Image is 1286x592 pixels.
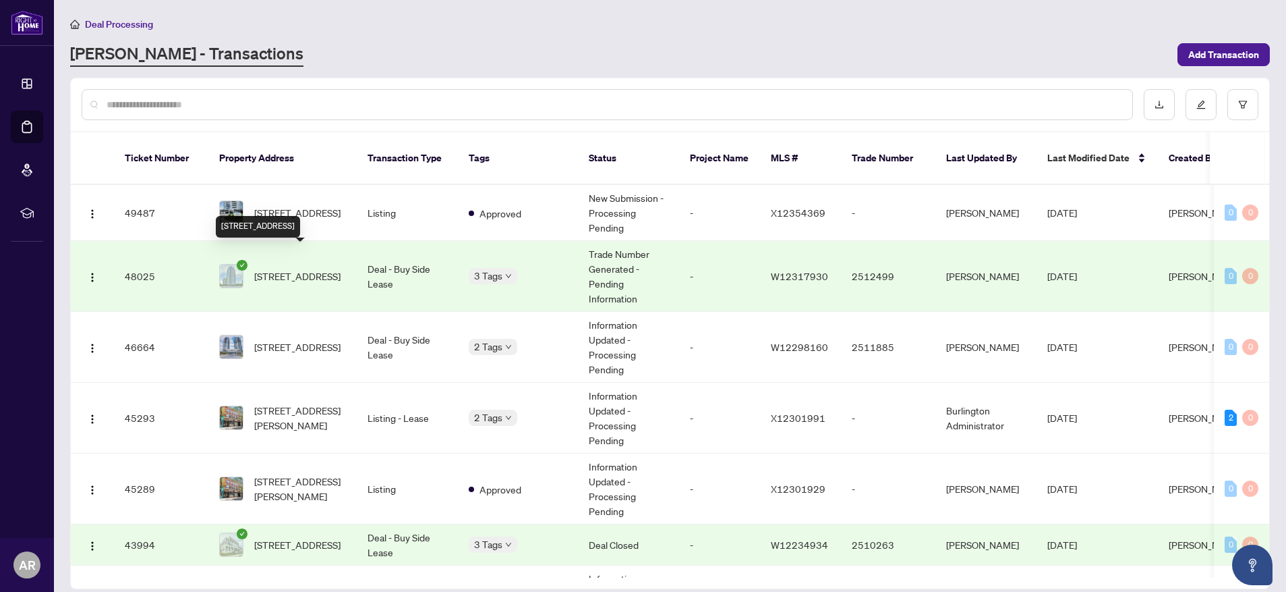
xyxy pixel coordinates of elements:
td: Listing - Lease [357,383,458,454]
button: Logo [82,478,103,500]
img: Logo [87,209,98,219]
button: Add Transaction [1177,43,1270,66]
td: - [679,383,760,454]
span: W12317930 [771,270,828,282]
button: download [1144,89,1175,120]
td: [PERSON_NAME] [935,454,1036,524]
td: 2512499 [841,241,935,312]
span: [DATE] [1047,483,1077,495]
img: thumbnail-img [220,335,243,358]
th: Trade Number [841,132,935,185]
td: Information Updated - Processing Pending [578,312,679,383]
td: - [679,524,760,566]
td: 48025 [114,241,208,312]
td: [PERSON_NAME] [935,241,1036,312]
th: Last Updated By [935,132,1036,185]
img: thumbnail-img [220,265,243,288]
td: [PERSON_NAME] [935,185,1036,241]
button: Logo [82,534,103,556]
img: thumbnail-img [220,533,243,556]
span: Add Transaction [1188,44,1259,65]
td: - [841,383,935,454]
div: 2 [1225,410,1237,426]
td: New Submission - Processing Pending [578,185,679,241]
td: - [679,241,760,312]
button: Logo [82,407,103,429]
td: - [679,185,760,241]
button: edit [1186,89,1217,120]
span: W12298160 [771,341,828,353]
span: Approved [479,206,521,221]
td: Burlington Administrator [935,383,1036,454]
a: [PERSON_NAME] - Transactions [70,43,303,67]
td: [PERSON_NAME] [935,524,1036,566]
span: Approved [479,482,521,497]
span: [DATE] [1047,270,1077,282]
span: [DATE] [1047,341,1077,353]
span: [STREET_ADDRESS] [254,269,341,284]
span: filter [1238,100,1248,109]
div: 0 [1225,339,1237,355]
td: Deal Closed [578,524,679,566]
span: [STREET_ADDRESS][PERSON_NAME] [254,474,346,504]
button: Logo [82,202,103,223]
th: Ticket Number [114,132,208,185]
span: edit [1196,100,1206,109]
span: check-circle [237,260,247,271]
span: down [505,541,512,548]
span: [DATE] [1047,412,1077,424]
img: thumbnail-img [220,477,243,500]
th: Last Modified Date [1036,132,1158,185]
span: [PERSON_NAME] [1169,412,1241,424]
th: MLS # [760,132,841,185]
td: 46664 [114,312,208,383]
div: 0 [1225,537,1237,553]
td: Listing [357,454,458,524]
td: [PERSON_NAME] [935,312,1036,383]
span: [PERSON_NAME] [1169,341,1241,353]
span: down [505,273,512,279]
td: Listing [357,185,458,241]
img: Logo [87,272,98,283]
img: Logo [87,485,98,495]
span: Last Modified Date [1047,151,1130,165]
span: AR [19,556,36,574]
button: Logo [82,265,103,287]
div: 0 [1242,339,1258,355]
div: 0 [1242,268,1258,284]
td: Deal - Buy Side Lease [357,241,458,312]
span: 3 Tags [474,268,502,284]
div: 0 [1242,481,1258,497]
div: 0 [1225,481,1237,497]
td: 43994 [114,524,208,566]
th: Project Name [679,132,760,185]
div: 0 [1225,268,1237,284]
td: 45293 [114,383,208,454]
th: Tags [458,132,578,185]
img: thumbnail-img [220,406,243,429]
td: Information Updated - Processing Pending [578,383,679,454]
span: down [505,344,512,350]
td: - [841,454,935,524]
span: W12234934 [771,539,828,551]
div: 0 [1242,205,1258,221]
img: Logo [87,343,98,354]
td: - [679,312,760,383]
td: Information Updated - Processing Pending [578,454,679,524]
div: 0 [1225,205,1237,221]
span: 2 Tags [474,410,502,425]
span: 3 Tags [474,537,502,552]
div: 0 [1242,537,1258,553]
span: home [70,20,80,29]
span: [DATE] [1047,207,1077,219]
span: [STREET_ADDRESS] [254,340,341,354]
th: Transaction Type [357,132,458,185]
span: check-circle [237,529,247,539]
span: 2 Tags [474,339,502,354]
span: X12301991 [771,412,825,424]
span: down [505,414,512,421]
span: download [1155,100,1164,109]
button: filter [1227,89,1258,120]
td: Trade Number Generated - Pending Information [578,241,679,312]
span: [STREET_ADDRESS][PERSON_NAME] [254,403,346,433]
